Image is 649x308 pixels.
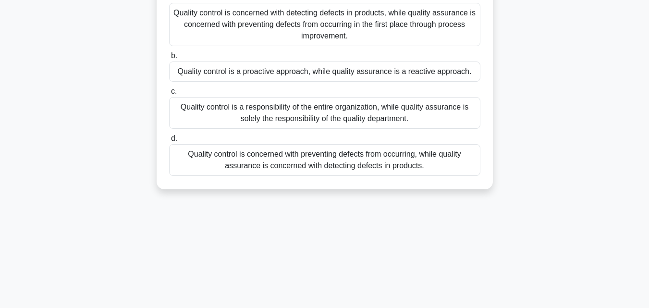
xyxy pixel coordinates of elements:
[169,144,480,176] div: Quality control is concerned with preventing defects from occurring, while quality assurance is c...
[169,97,480,129] div: Quality control is a responsibility of the entire organization, while quality assurance is solely...
[171,51,177,60] span: b.
[169,62,480,82] div: Quality control is a proactive approach, while quality assurance is a reactive approach.
[171,87,177,95] span: c.
[169,3,480,46] div: Quality control is concerned with detecting defects in products, while quality assurance is conce...
[171,134,177,142] span: d.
